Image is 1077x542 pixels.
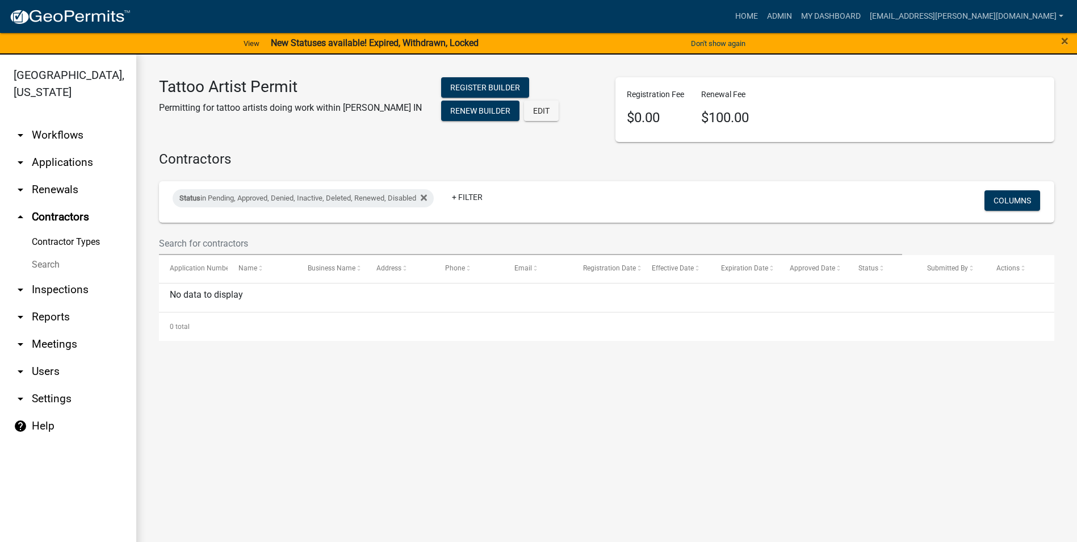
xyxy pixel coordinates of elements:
[583,264,636,272] span: Registration Date
[524,101,559,121] button: Edit
[159,151,1054,168] h4: Contractors
[641,255,710,282] datatable-header-cell: Effective Date
[865,6,1068,27] a: [EMAIL_ADDRESS][PERSON_NAME][DOMAIN_NAME]
[14,210,27,224] i: arrow_drop_up
[159,255,228,282] datatable-header-cell: Application Number
[173,189,434,207] div: in Pending, Approved, Denied, Inactive, Deleted, Renewed, Disabled
[701,89,749,101] p: Renewal Fee
[159,283,1054,312] div: No data to display
[14,283,27,297] i: arrow_drop_down
[239,34,264,53] a: View
[376,264,401,272] span: Address
[228,255,296,282] datatable-header-cell: Name
[503,255,572,282] datatable-header-cell: Email
[297,255,366,282] datatable-header-cell: Business Name
[14,183,27,197] i: arrow_drop_down
[721,264,768,272] span: Expiration Date
[159,77,422,97] h3: Tattoo Artist Permit
[441,101,519,121] button: Renew Builder
[159,312,1054,341] div: 0 total
[366,255,434,282] datatable-header-cell: Address
[14,419,27,433] i: help
[14,128,27,142] i: arrow_drop_down
[779,255,848,282] datatable-header-cell: Approved Date
[514,264,532,272] span: Email
[14,310,27,324] i: arrow_drop_down
[14,365,27,378] i: arrow_drop_down
[159,101,422,115] p: Permitting for tattoo artists doing work within [PERSON_NAME] IN
[1061,33,1068,49] span: ×
[710,255,778,282] datatable-header-cell: Expiration Date
[238,264,257,272] span: Name
[984,190,1040,211] button: Columns
[443,187,492,207] a: + Filter
[652,264,694,272] span: Effective Date
[159,232,902,255] input: Search for contractors
[179,194,200,202] span: Status
[308,264,355,272] span: Business Name
[572,255,641,282] datatable-header-cell: Registration Date
[986,255,1054,282] datatable-header-cell: Actions
[762,6,797,27] a: Admin
[848,255,916,282] datatable-header-cell: Status
[441,77,529,98] button: Register Builder
[170,264,232,272] span: Application Number
[858,264,878,272] span: Status
[701,110,749,126] h4: $100.00
[445,264,465,272] span: Phone
[927,264,968,272] span: Submitted By
[434,255,503,282] datatable-header-cell: Phone
[797,6,865,27] a: My Dashboard
[916,255,985,282] datatable-header-cell: Submitted By
[627,110,684,126] h4: $0.00
[14,392,27,406] i: arrow_drop_down
[271,37,479,48] strong: New Statuses available! Expired, Withdrawn, Locked
[14,337,27,351] i: arrow_drop_down
[14,156,27,169] i: arrow_drop_down
[731,6,762,27] a: Home
[790,264,835,272] span: Approved Date
[627,89,684,101] p: Registration Fee
[686,34,750,53] button: Don't show again
[996,264,1020,272] span: Actions
[1061,34,1068,48] button: Close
